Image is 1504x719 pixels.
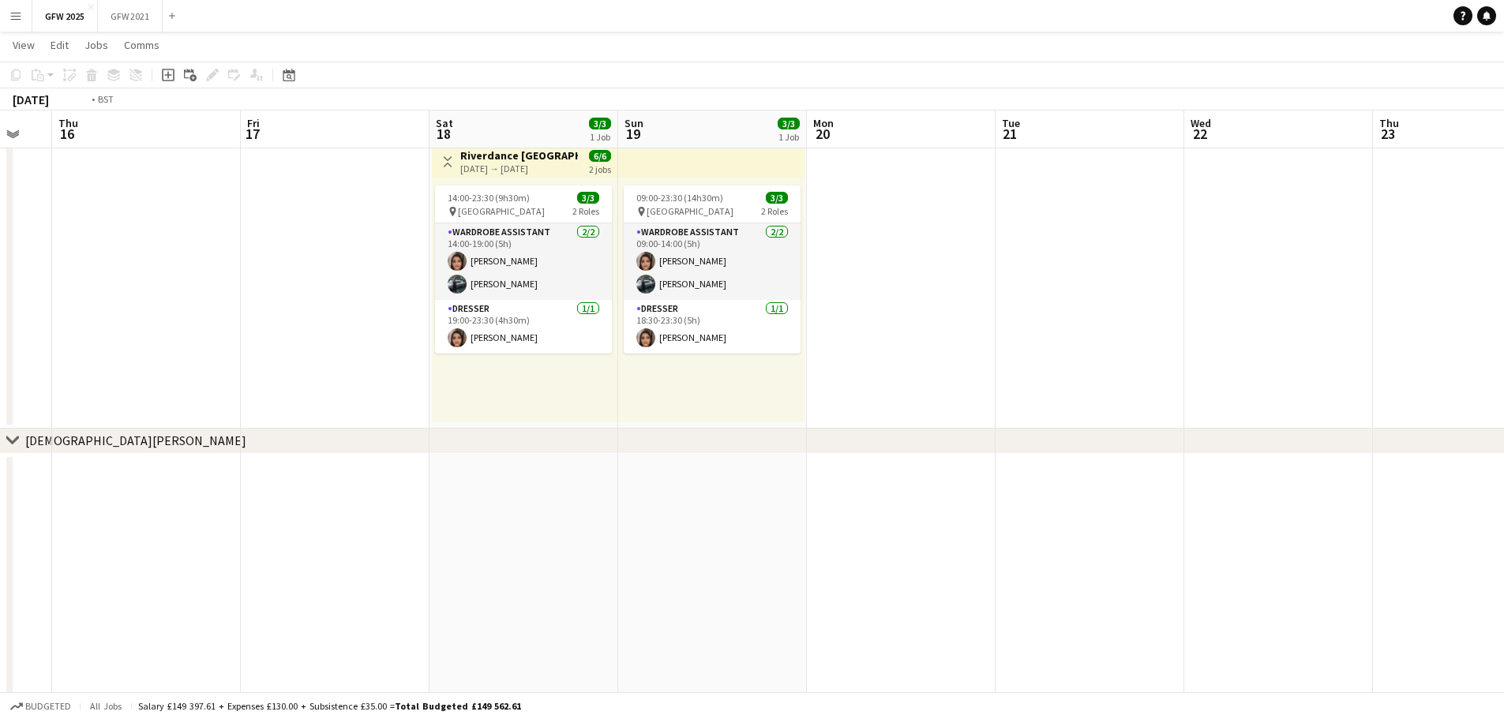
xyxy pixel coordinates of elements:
div: [DATE] [13,92,49,107]
span: Jobs [84,38,108,52]
span: All jobs [87,700,125,712]
button: GFW 2021 [98,1,163,32]
div: BST [98,93,114,105]
div: Riverdance [25,115,84,131]
span: View [13,38,35,52]
span: Comms [124,38,159,52]
span: Total Budgeted £149 562.61 [395,700,521,712]
span: Budgeted [25,701,71,712]
div: Salary £149 397.61 + Expenses £130.00 + Subsistence £35.00 = [138,700,521,712]
span: Edit [51,38,69,52]
button: Budgeted [8,698,73,715]
a: Comms [118,35,166,55]
a: View [6,35,41,55]
div: [DEMOGRAPHIC_DATA][PERSON_NAME] [25,433,246,448]
a: Jobs [78,35,114,55]
button: GFW 2025 [32,1,98,32]
a: Edit [44,35,75,55]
